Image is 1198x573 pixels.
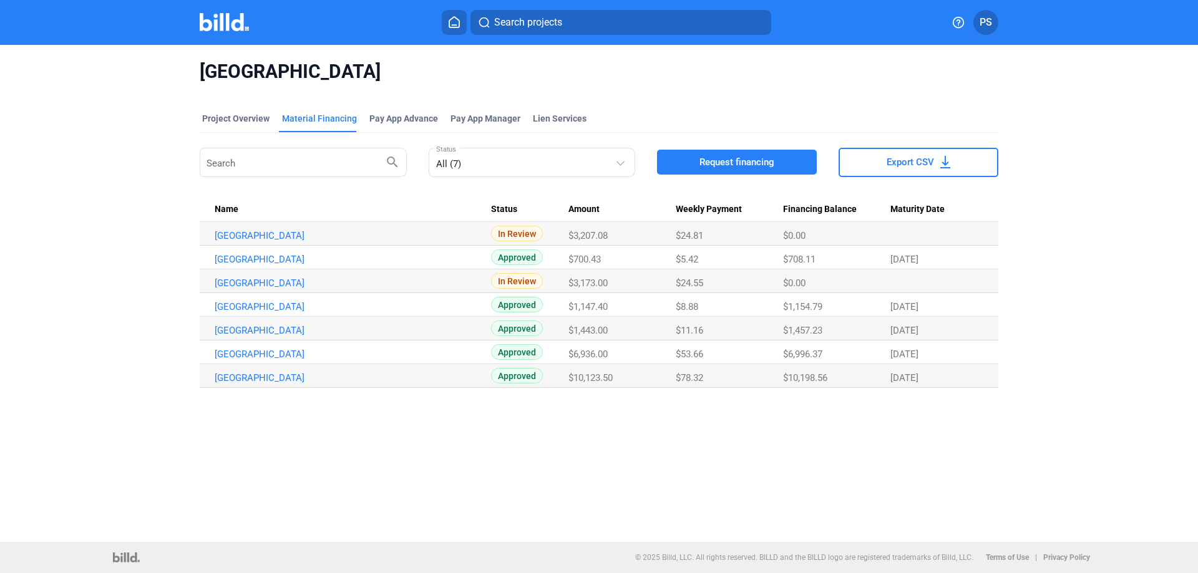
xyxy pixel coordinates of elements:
[491,297,543,312] span: Approved
[436,158,461,170] mat-select-trigger: All (7)
[215,277,491,289] a: [GEOGRAPHIC_DATA]
[215,325,491,336] a: [GEOGRAPHIC_DATA]
[1043,553,1090,562] b: Privacy Policy
[200,60,998,84] span: [GEOGRAPHIC_DATA]
[676,301,698,312] span: $8.88
[657,150,817,175] button: Request financing
[215,204,491,215] div: Name
[676,372,703,383] span: $78.32
[470,10,771,35] button: Search projects
[491,344,543,360] span: Approved
[568,372,613,383] span: $10,123.50
[568,349,608,360] span: $6,936.00
[215,230,491,241] a: [GEOGRAPHIC_DATA]
[890,372,918,383] span: [DATE]
[491,320,543,336] span: Approved
[783,301,822,312] span: $1,154.79
[215,372,491,383] a: [GEOGRAPHIC_DATA]
[887,156,934,168] span: Export CSV
[783,349,822,360] span: $6,996.37
[568,254,601,265] span: $700.43
[215,301,491,312] a: [GEOGRAPHIC_DATA]
[369,112,438,125] div: Pay App Advance
[973,10,998,35] button: PS
[783,230,806,241] span: $0.00
[783,254,816,265] span: $708.11
[890,204,983,215] div: Maturity Date
[783,204,857,215] span: Financing Balance
[676,204,742,215] span: Weekly Payment
[491,273,543,289] span: In Review
[699,156,774,168] span: Request financing
[676,230,703,241] span: $24.81
[282,112,357,125] div: Material Financing
[491,204,517,215] span: Status
[491,204,569,215] div: Status
[890,325,918,336] span: [DATE]
[890,349,918,360] span: [DATE]
[568,204,600,215] span: Amount
[890,254,918,265] span: [DATE]
[839,148,998,177] button: Export CSV
[676,204,783,215] div: Weekly Payment
[533,112,587,125] div: Lien Services
[980,15,992,30] span: PS
[676,277,703,289] span: $24.55
[215,349,491,360] a: [GEOGRAPHIC_DATA]
[568,277,608,289] span: $3,173.00
[202,112,270,125] div: Project Overview
[450,112,520,125] span: Pay App Manager
[491,226,543,241] span: In Review
[676,325,703,336] span: $11.16
[890,204,945,215] span: Maturity Date
[986,553,1029,562] b: Terms of Use
[783,204,890,215] div: Financing Balance
[1035,553,1037,562] p: |
[200,13,249,31] img: Billd Company Logo
[783,325,822,336] span: $1,457.23
[215,204,238,215] span: Name
[491,368,543,383] span: Approved
[568,230,608,241] span: $3,207.08
[890,301,918,312] span: [DATE]
[385,154,400,169] mat-icon: search
[783,372,827,383] span: $10,198.56
[568,204,675,215] div: Amount
[676,254,698,265] span: $5.42
[676,349,703,360] span: $53.66
[494,15,562,30] span: Search projects
[783,277,806,289] span: $0.00
[113,552,140,562] img: logo
[568,301,608,312] span: $1,147.40
[568,325,608,336] span: $1,443.00
[215,254,491,265] a: [GEOGRAPHIC_DATA]
[635,553,973,562] p: © 2025 Billd, LLC. All rights reserved. BILLD and the BILLD logo are registered trademarks of Bil...
[491,249,543,265] span: Approved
